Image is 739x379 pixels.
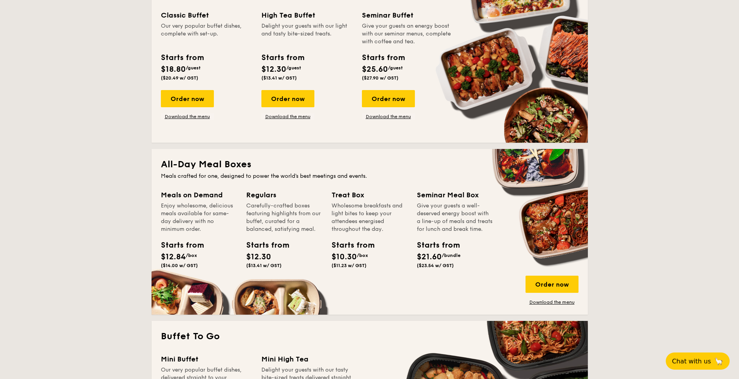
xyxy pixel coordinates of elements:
div: Starts from [362,52,404,64]
div: High Tea Buffet [261,10,353,21]
span: $12.84 [161,252,186,262]
span: ($14.00 w/ GST) [161,263,198,268]
div: Order now [526,276,579,293]
span: Chat with us [672,358,711,365]
div: Starts from [161,239,196,251]
div: Regulars [246,189,322,200]
div: Wholesome breakfasts and light bites to keep your attendees energised throughout the day. [332,202,407,233]
div: Carefully-crafted boxes featuring highlights from our buffet, curated for a balanced, satisfying ... [246,202,322,233]
div: Delight your guests with our light and tasty bite-sized treats. [261,22,353,46]
span: ($27.90 w/ GST) [362,75,399,81]
div: Our very popular buffet dishes, complete with set-up. [161,22,252,46]
span: ($20.49 w/ GST) [161,75,198,81]
div: Mini Buffet [161,354,252,365]
span: /guest [186,65,201,71]
a: Download the menu [526,299,579,305]
span: /box [357,253,368,258]
span: /guest [286,65,301,71]
span: /bundle [442,253,460,258]
div: Enjoy wholesome, delicious meals available for same-day delivery with no minimum order. [161,202,237,233]
div: Starts from [261,52,304,64]
div: Starts from [417,239,452,251]
h2: All-Day Meal Boxes [161,158,579,171]
a: Download the menu [362,113,415,120]
span: $12.30 [246,252,271,262]
span: ($13.41 w/ GST) [246,263,282,268]
div: Starts from [332,239,367,251]
a: Download the menu [261,113,314,120]
div: Meals on Demand [161,189,237,200]
span: $12.30 [261,65,286,74]
h2: Buffet To Go [161,330,579,343]
span: $18.80 [161,65,186,74]
div: Seminar Meal Box [417,189,493,200]
span: ($13.41 w/ GST) [261,75,297,81]
button: Chat with us🦙 [666,352,730,370]
div: Seminar Buffet [362,10,453,21]
span: ($23.54 w/ GST) [417,263,454,268]
div: Meals crafted for one, designed to power the world's best meetings and events. [161,172,579,180]
span: /box [186,253,197,258]
span: /guest [388,65,403,71]
div: Starts from [161,52,203,64]
div: Give your guests a well-deserved energy boost with a line-up of meals and treats for lunch and br... [417,202,493,233]
span: $25.60 [362,65,388,74]
div: Order now [161,90,214,107]
div: Order now [362,90,415,107]
span: ($11.23 w/ GST) [332,263,367,268]
span: $10.30 [332,252,357,262]
span: 🦙 [714,357,723,366]
div: Treat Box [332,189,407,200]
div: Classic Buffet [161,10,252,21]
div: Mini High Tea [261,354,353,365]
a: Download the menu [161,113,214,120]
span: $21.60 [417,252,442,262]
div: Order now [261,90,314,107]
div: Starts from [246,239,281,251]
div: Give your guests an energy boost with our seminar menus, complete with coffee and tea. [362,22,453,46]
